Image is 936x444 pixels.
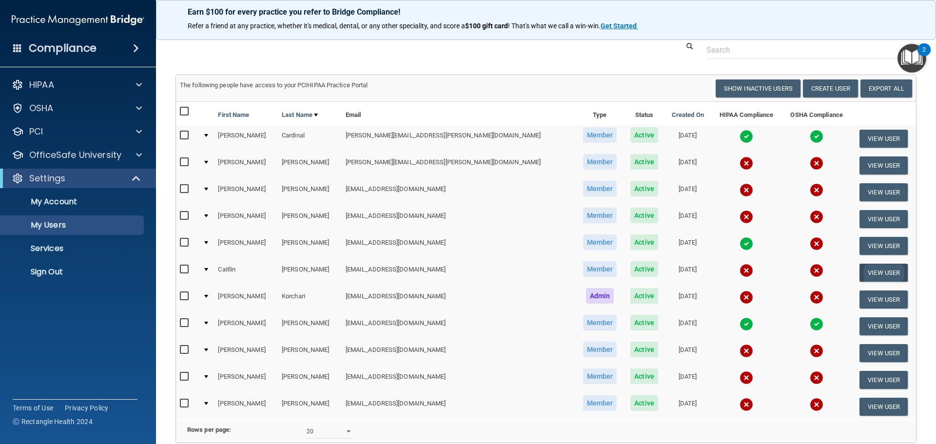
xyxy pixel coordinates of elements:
[214,367,278,393] td: [PERSON_NAME]
[278,286,342,313] td: Korchari
[664,152,711,179] td: [DATE]
[583,342,617,357] span: Member
[624,102,665,125] th: Status
[278,232,342,259] td: [PERSON_NAME]
[29,41,97,55] h4: Compliance
[810,290,823,304] img: cross.ca9f0e7f.svg
[13,417,93,426] span: Ⓒ Rectangle Health 2024
[214,125,278,152] td: [PERSON_NAME]
[630,234,658,250] span: Active
[583,395,617,411] span: Member
[342,102,576,125] th: Email
[630,315,658,330] span: Active
[860,79,912,97] a: Export All
[630,261,658,277] span: Active
[12,10,144,30] img: PMB logo
[664,125,711,152] td: [DATE]
[12,149,142,161] a: OfficeSafe University
[897,44,926,73] button: Open Resource Center, 2 new notifications
[188,7,904,17] p: Earn $100 for every practice you refer to Bridge Compliance!
[278,179,342,206] td: [PERSON_NAME]
[630,181,658,196] span: Active
[342,259,576,286] td: [EMAIL_ADDRESS][DOMAIN_NAME]
[29,149,121,161] p: OfficeSafe University
[664,367,711,393] td: [DATE]
[188,22,465,30] span: Refer a friend at any practice, whether it's medical, dental, or any other speciality, and score a
[583,234,617,250] span: Member
[740,210,753,224] img: cross.ca9f0e7f.svg
[630,368,658,384] span: Active
[583,261,617,277] span: Member
[810,398,823,411] img: cross.ca9f0e7f.svg
[278,152,342,179] td: [PERSON_NAME]
[859,237,908,255] button: View User
[630,127,658,143] span: Active
[342,125,576,152] td: [PERSON_NAME][EMAIL_ADDRESS][PERSON_NAME][DOMAIN_NAME]
[342,286,576,313] td: [EMAIL_ADDRESS][DOMAIN_NAME]
[29,126,43,137] p: PCI
[664,232,711,259] td: [DATE]
[13,403,53,413] a: Terms of Use
[810,264,823,277] img: cross.ca9f0e7f.svg
[740,183,753,197] img: cross.ca9f0e7f.svg
[12,126,142,137] a: PCI
[740,130,753,143] img: tick.e7d51cea.svg
[342,313,576,340] td: [EMAIL_ADDRESS][DOMAIN_NAME]
[214,152,278,179] td: [PERSON_NAME]
[6,244,139,253] p: Services
[664,393,711,420] td: [DATE]
[740,344,753,358] img: cross.ca9f0e7f.svg
[740,290,753,304] img: cross.ca9f0e7f.svg
[922,50,926,62] div: 2
[810,371,823,385] img: cross.ca9f0e7f.svg
[630,288,658,304] span: Active
[859,398,908,416] button: View User
[859,183,908,201] button: View User
[601,22,638,30] a: Get Started
[214,393,278,420] td: [PERSON_NAME]
[664,179,711,206] td: [DATE]
[342,206,576,232] td: [EMAIL_ADDRESS][DOMAIN_NAME]
[630,395,658,411] span: Active
[218,109,249,121] a: First Name
[740,264,753,277] img: cross.ca9f0e7f.svg
[810,237,823,251] img: cross.ca9f0e7f.svg
[583,181,617,196] span: Member
[342,340,576,367] td: [EMAIL_ADDRESS][DOMAIN_NAME]
[583,154,617,170] span: Member
[6,267,139,277] p: Sign Out
[583,127,617,143] span: Member
[278,367,342,393] td: [PERSON_NAME]
[740,156,753,170] img: cross.ca9f0e7f.svg
[214,232,278,259] td: [PERSON_NAME]
[810,183,823,197] img: cross.ca9f0e7f.svg
[859,344,908,362] button: View User
[278,125,342,152] td: Cardinal
[740,398,753,411] img: cross.ca9f0e7f.svg
[583,368,617,384] span: Member
[859,290,908,309] button: View User
[278,393,342,420] td: [PERSON_NAME]
[630,342,658,357] span: Active
[12,79,142,91] a: HIPAA
[214,286,278,313] td: [PERSON_NAME]
[278,206,342,232] td: [PERSON_NAME]
[810,210,823,224] img: cross.ca9f0e7f.svg
[278,313,342,340] td: [PERSON_NAME]
[810,344,823,358] img: cross.ca9f0e7f.svg
[859,264,908,282] button: View User
[12,102,142,114] a: OSHA
[278,259,342,286] td: [PERSON_NAME]
[6,197,139,207] p: My Account
[29,102,54,114] p: OSHA
[214,259,278,286] td: Caitlin
[586,288,614,304] span: Admin
[859,156,908,174] button: View User
[214,340,278,367] td: [PERSON_NAME]
[12,173,141,184] a: Settings
[859,130,908,148] button: View User
[6,220,139,230] p: My Users
[214,179,278,206] td: [PERSON_NAME]
[664,259,711,286] td: [DATE]
[630,154,658,170] span: Active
